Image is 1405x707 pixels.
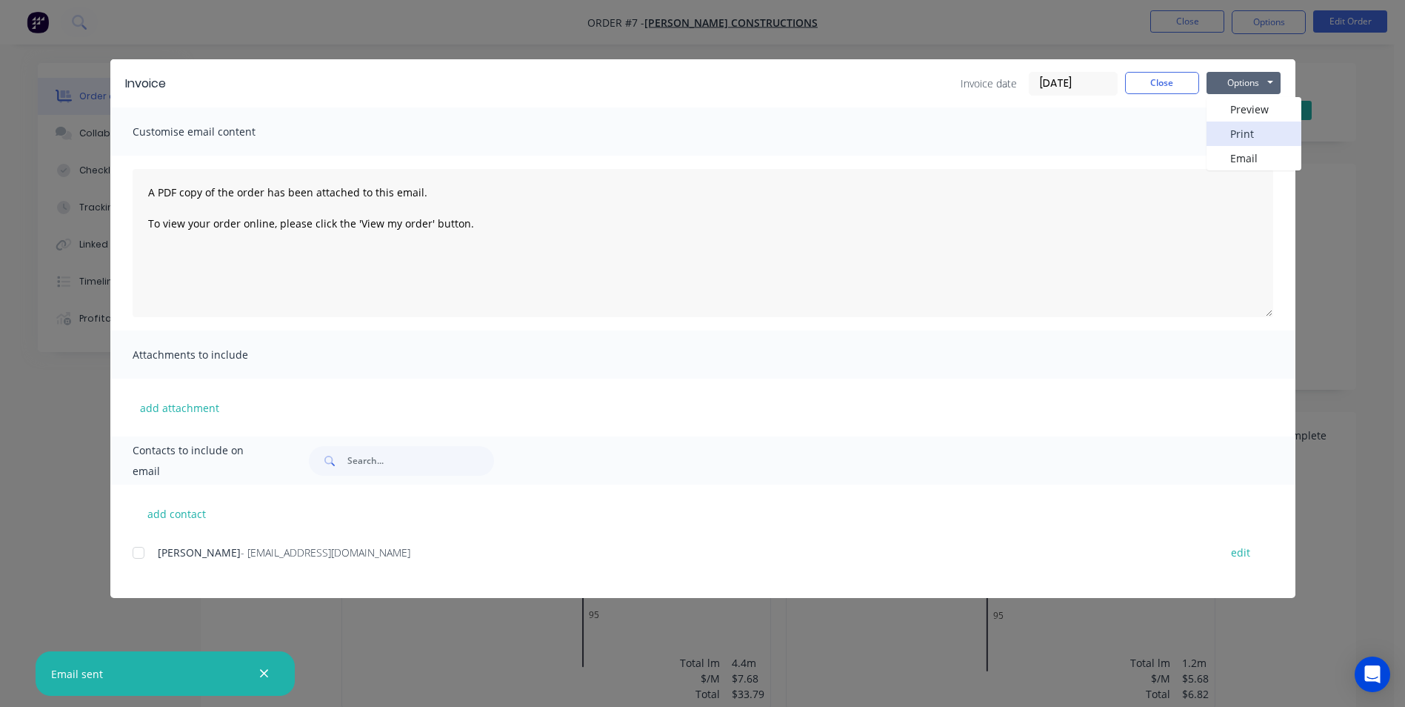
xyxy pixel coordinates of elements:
span: Attachments to include [133,345,296,365]
button: Email [1207,146,1301,170]
div: Open Intercom Messenger [1355,657,1390,692]
div: Email sent [51,666,103,682]
button: add contact [133,502,221,525]
span: Contacts to include on email [133,440,273,482]
button: edit [1222,542,1259,562]
button: Close [1125,72,1199,94]
button: Preview [1207,97,1301,122]
input: Search... [347,446,494,476]
span: Invoice date [961,76,1017,91]
textarea: A PDF copy of the order has been attached to this email. To view your order online, please click ... [133,169,1273,317]
button: Options [1207,72,1281,94]
div: Invoice [125,75,166,93]
button: add attachment [133,396,227,419]
span: [PERSON_NAME] [158,545,241,560]
span: Customise email content [133,122,296,142]
button: Print [1207,122,1301,146]
span: - [EMAIL_ADDRESS][DOMAIN_NAME] [241,545,410,560]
